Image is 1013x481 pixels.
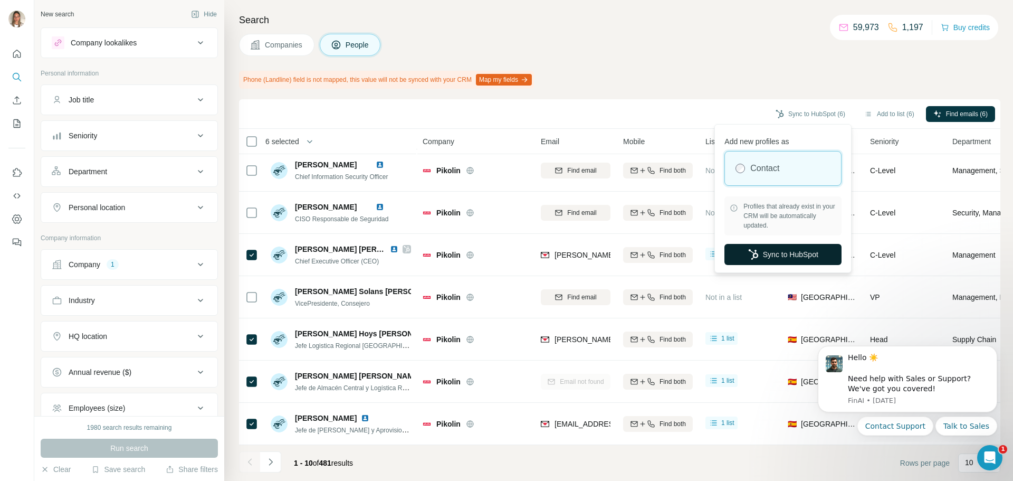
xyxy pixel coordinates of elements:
[271,162,288,179] img: Avatar
[623,247,693,263] button: Find both
[346,40,370,50] span: People
[294,459,353,467] span: results
[660,293,686,302] span: Find both
[623,332,693,347] button: Find both
[295,383,476,392] span: Jefe de Almacén Central y Logística Regional [PERSON_NAME]
[41,395,217,421] button: Employees (size)
[271,247,288,263] img: Avatar
[295,413,357,423] span: [PERSON_NAME]
[8,44,25,63] button: Quick start
[952,136,991,147] span: Department
[870,136,899,147] span: Seniority
[295,245,421,253] span: [PERSON_NAME] [PERSON_NAME]
[623,205,693,221] button: Find both
[801,334,857,345] span: [GEOGRAPHIC_DATA]
[271,204,288,221] img: Avatar
[541,289,610,305] button: Find email
[623,374,693,390] button: Find both
[721,418,734,428] span: 1 list
[721,376,734,385] span: 1 list
[423,136,454,147] span: Company
[801,376,857,387] span: [GEOGRAPHIC_DATA]
[313,459,319,467] span: of
[436,292,461,303] span: Pikolin
[319,459,331,467] span: 481
[941,20,990,35] button: Buy credits
[8,68,25,87] button: Search
[41,10,74,19] div: New search
[436,250,461,260] span: Pikolin
[721,334,734,343] span: 1 list
[555,335,740,344] span: [PERSON_NAME][EMAIL_ADDRESS][DOMAIN_NAME]
[567,208,596,218] span: Find email
[107,260,119,269] div: 1
[184,6,224,22] button: Hide
[870,251,895,259] span: C-Level
[555,251,801,259] span: [PERSON_NAME][EMAIL_ADDRESS][PERSON_NAME][DOMAIN_NAME]
[295,258,379,265] span: Chief Executive Officer (CEO)
[870,209,895,217] span: C-Level
[239,71,534,89] div: Phone (Landline) field is not mapped, this value will not be synced with your CRM
[41,324,217,349] button: HQ location
[69,367,131,378] div: Annual revenue ($)
[436,165,461,176] span: Pikolin
[295,215,388,223] span: CISO Responsable de Seguridad
[750,162,779,175] label: Contact
[870,166,895,175] span: C-Level
[541,163,610,178] button: Find email
[376,203,384,211] img: LinkedIn logo
[423,380,431,383] img: Logo of Pikolin
[436,208,461,218] span: Pikolin
[239,13,1000,27] h4: Search
[705,293,742,301] span: Not in a list
[801,292,857,303] span: [GEOGRAPHIC_DATA]
[853,21,879,34] p: 59,973
[271,416,288,432] img: Avatar
[41,159,217,184] button: Department
[555,420,680,428] span: [EMAIL_ADDRESS][DOMAIN_NAME]
[294,459,313,467] span: 1 - 10
[8,114,25,133] button: My lists
[295,341,501,350] span: Jefe Logistica Regional [GEOGRAPHIC_DATA] y [GEOGRAPHIC_DATA]
[660,335,686,344] span: Find both
[8,186,25,205] button: Use Surfe API
[801,419,857,429] span: [GEOGRAPHIC_DATA]
[69,403,125,413] div: Employees (size)
[423,168,431,172] img: Logo of Pikolin
[423,422,431,425] img: Logo of Pikolin
[541,334,549,345] img: provider findymail logo
[260,451,281,473] button: Navigate to next page
[423,211,431,214] img: Logo of Pikolin
[724,132,842,147] p: Add new profiles as
[660,166,686,175] span: Find both
[295,203,357,211] span: [PERSON_NAME]
[390,245,398,253] img: LinkedIn logo
[541,250,549,260] img: provider findymail logo
[567,293,596,302] span: Find email
[952,250,996,260] span: Management
[660,250,686,260] span: Find both
[965,457,973,468] p: 10
[295,371,421,381] span: [PERSON_NAME] [PERSON_NAME]
[436,376,461,387] span: Pikolin
[436,334,461,345] span: Pikolin
[724,244,842,265] button: Sync to HubSpot
[788,334,797,345] span: 🇪🇸
[271,331,288,348] img: Avatar
[436,419,461,429] span: Pikolin
[41,30,217,55] button: Company lookalikes
[41,123,217,148] button: Seniority
[946,109,988,119] span: Find emails (6)
[69,259,100,270] div: Company
[41,252,217,277] button: Company1
[870,293,880,301] span: VP
[900,458,950,468] span: Rows per page
[743,202,836,230] span: Profiles that already exist in your CRM will be automatically updated.
[69,202,125,213] div: Personal location
[476,74,532,86] button: Map my fields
